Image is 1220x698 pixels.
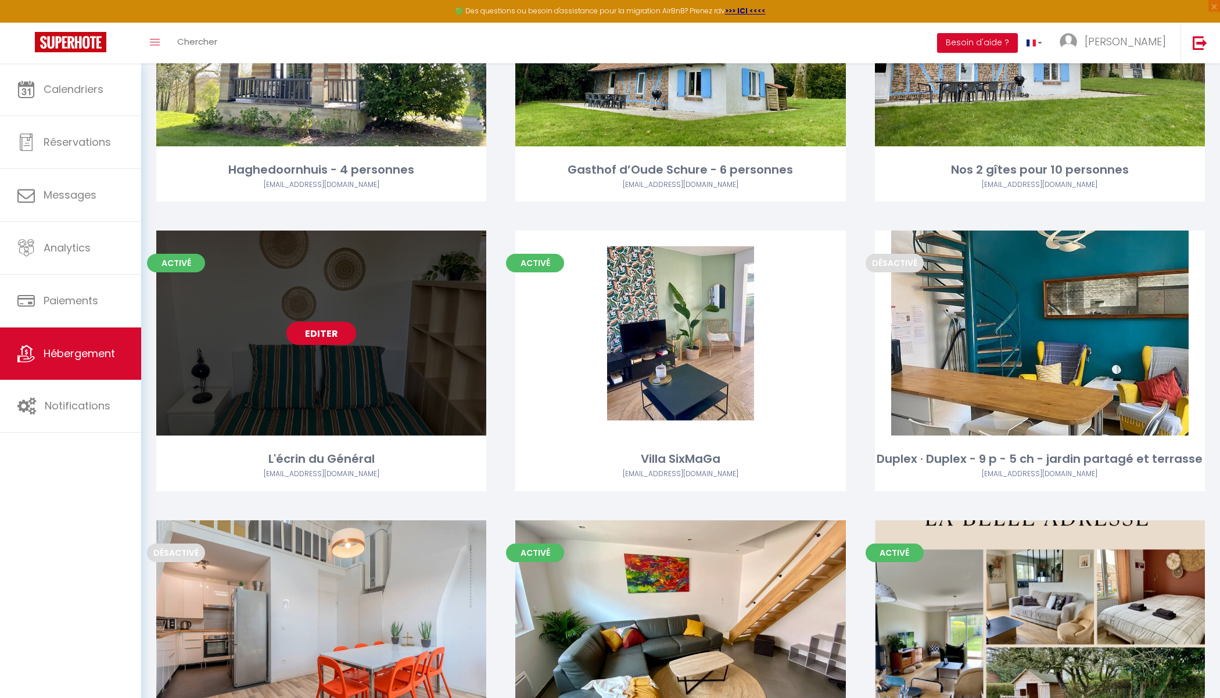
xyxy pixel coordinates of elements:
[44,240,91,255] span: Analytics
[515,450,845,468] div: Villa SixMaGa
[875,161,1205,179] div: Nos 2 gîtes pour 10 personnes
[1193,35,1207,50] img: logout
[866,254,924,272] span: Désactivé
[156,161,486,179] div: Haghedoornhuis - 4 personnes
[44,188,96,202] span: Messages
[875,450,1205,468] div: Duplex · Duplex - 9 p - 5 ch - jardin partagé et terrasse
[45,398,110,413] span: Notifications
[44,82,103,96] span: Calendriers
[44,135,111,149] span: Réservations
[866,544,924,562] span: Activé
[725,6,766,16] a: >>> ICI <<<<
[177,35,217,48] span: Chercher
[506,544,564,562] span: Activé
[937,33,1018,53] button: Besoin d'aide ?
[156,469,486,480] div: Airbnb
[286,322,356,345] a: Editer
[44,293,98,308] span: Paiements
[35,32,106,52] img: Super Booking
[515,179,845,190] div: Airbnb
[875,179,1205,190] div: Airbnb
[156,450,486,468] div: L'écrin du Général
[515,161,845,179] div: Gasthof d’Oude Schure - 6 personnes
[1060,33,1077,51] img: ...
[1085,34,1166,49] span: [PERSON_NAME]
[156,179,486,190] div: Airbnb
[44,346,115,361] span: Hébergement
[168,23,226,63] a: Chercher
[875,469,1205,480] div: Airbnb
[506,254,564,272] span: Activé
[1051,23,1180,63] a: ... [PERSON_NAME]
[147,544,205,562] span: Désactivé
[515,469,845,480] div: Airbnb
[147,254,205,272] span: Activé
